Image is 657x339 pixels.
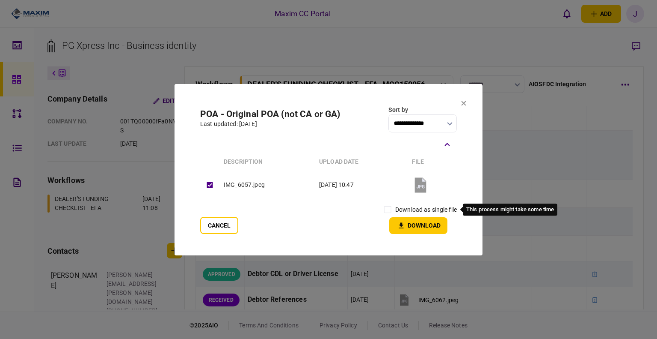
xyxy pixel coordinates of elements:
th: upload date [315,152,408,172]
div: last updated: [DATE] [200,120,340,129]
td: IMG_6057.jpeg [219,172,315,198]
th: Description [219,152,315,172]
th: file [408,152,457,172]
label: download as single file [395,205,457,214]
td: [DATE] 10:47 [315,172,408,198]
h2: POA - Original POA (not CA or GA) [200,109,340,120]
button: Cancel [200,217,238,234]
button: Download [389,217,447,234]
div: Sort by [388,105,457,114]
